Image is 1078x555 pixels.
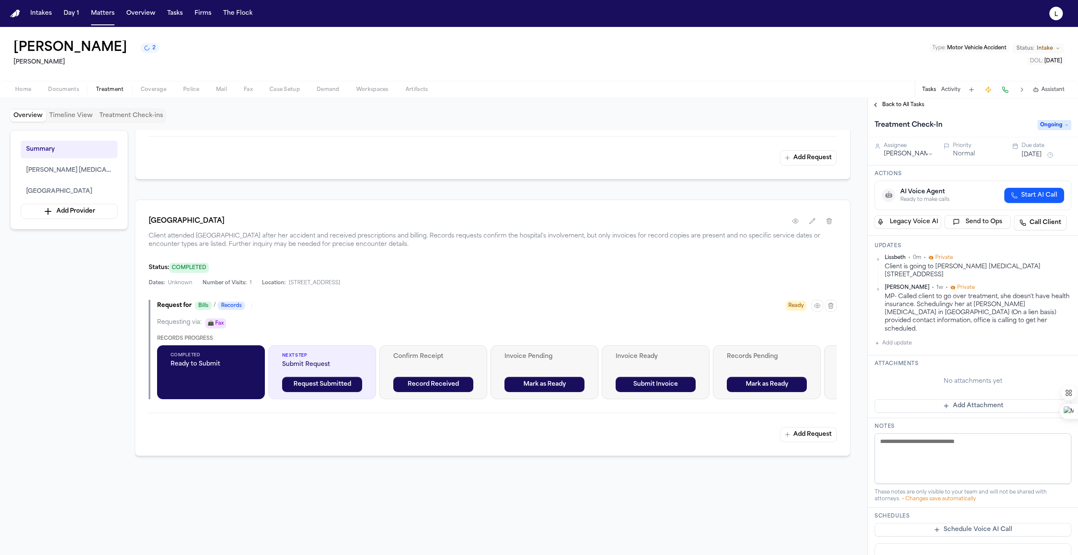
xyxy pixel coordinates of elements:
[13,57,159,67] h2: [PERSON_NAME]
[882,101,924,108] span: Back to All Tasks
[875,399,1071,413] button: Add Attachment
[780,150,837,165] button: Add Request
[616,377,696,392] button: Submit Invoice
[875,489,1071,502] div: These notes are only visible to your team and will not be shared with attorneys.
[149,232,837,249] span: Client attended [GEOGRAPHIC_DATA] after her accident and received prescriptions and billing. Reco...
[885,191,892,200] span: 🤖
[900,188,950,196] div: AI Voice Agent
[10,110,46,122] button: Overview
[1037,45,1053,52] span: Intake
[946,284,948,291] span: •
[1022,151,1042,159] button: [DATE]
[393,352,473,361] span: Confirm Receipt
[218,302,245,310] span: Records
[875,423,1071,430] h3: Notes
[149,264,169,271] span: Status:
[900,196,950,203] div: Ready to make calls
[317,86,339,93] span: Demand
[885,284,929,291] span: [PERSON_NAME]
[141,86,166,93] span: Coverage
[15,86,31,93] span: Home
[21,162,117,179] button: [PERSON_NAME] [MEDICAL_DATA] & Rehabilitation Center
[164,6,186,21] button: Tasks
[21,183,117,200] button: [GEOGRAPHIC_DATA]
[282,377,362,392] button: Request Submitted
[885,293,1071,333] div: MP- Called client to go over treatment, she doesn't have health insurance. Schedulingv her at [PE...
[1004,188,1064,203] button: Start AI Call
[945,215,1011,229] button: Send to Ops
[203,280,246,286] span: Number of Visits:
[48,86,79,93] span: Documents
[149,216,224,226] h1: [GEOGRAPHIC_DATA]
[875,215,941,229] button: Legacy Voice AI
[27,6,55,21] button: Intakes
[393,377,473,392] button: Record Received
[871,118,946,132] h1: Treatment Check-In
[932,45,946,51] span: Type :
[727,377,807,392] button: Mark as Ready
[913,254,921,261] span: 0m
[1030,59,1043,64] span: DOL :
[220,6,256,21] button: The Flock
[885,254,906,261] span: Lissbeth
[141,43,159,53] button: 2 active tasks
[786,301,806,311] span: Ready
[1021,191,1057,200] span: Start AI Call
[216,86,227,93] span: Mail
[289,280,340,286] span: [STREET_ADDRESS]
[282,360,362,369] span: Submit Request
[868,101,929,108] button: Back to All Tasks
[930,44,1009,52] button: Edit Type: Motor Vehicle Accident
[1022,142,1071,149] div: Due date
[875,377,1071,386] div: No attachments yet
[123,6,159,21] a: Overview
[171,352,251,358] span: Completed
[875,338,912,348] button: Add update
[1041,86,1065,93] span: Assistant
[157,318,202,328] span: Requesting via:
[21,141,117,158] button: Summary
[191,6,215,21] button: Firms
[1014,215,1067,230] a: Call Client
[157,336,213,341] span: Records Progress
[21,204,117,219] button: Add Provider
[947,45,1006,51] span: Motor Vehicle Accident
[902,496,976,502] span: • Changes save automatically
[941,86,961,93] button: Activity
[885,263,1071,279] div: Client is going to [PERSON_NAME] [MEDICAL_DATA] [STREET_ADDRESS]
[262,280,286,286] span: Location:
[60,6,83,21] a: Day 1
[244,86,253,93] span: Fax
[922,86,936,93] button: Tasks
[1027,57,1065,65] button: Edit DOL: 2025-08-04
[924,254,926,261] span: •
[616,352,696,361] span: Invoice Ready
[1033,86,1065,93] button: Assistant
[13,40,127,56] button: Edit matter name
[269,86,300,93] span: Case Setup
[205,318,226,328] span: 📠 Fax
[884,142,934,149] div: Assignee
[908,254,910,261] span: •
[213,302,216,310] span: /
[282,352,362,359] span: Next Step
[88,6,118,21] button: Matters
[168,280,192,286] span: Unknown
[406,86,428,93] span: Artifacts
[999,84,1011,96] button: Make a Call
[157,302,192,310] span: Request for
[356,86,389,93] span: Workspaces
[875,523,1071,536] button: Schedule Voice AI Call
[46,110,96,122] button: Timeline View
[932,284,934,291] span: •
[875,171,1071,177] h3: Actions
[96,86,124,93] span: Treatment
[10,10,20,18] img: Finch Logo
[1012,43,1065,53] button: Change status from Intake
[183,86,199,93] span: Police
[96,110,166,122] button: Treatment Check-ins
